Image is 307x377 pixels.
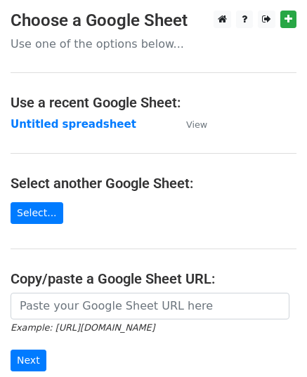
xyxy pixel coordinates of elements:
a: Untitled spreadsheet [11,118,136,131]
input: Next [11,350,46,371]
h3: Choose a Google Sheet [11,11,296,31]
a: View [172,118,207,131]
h4: Select another Google Sheet: [11,175,296,192]
small: View [186,119,207,130]
h4: Use a recent Google Sheet: [11,94,296,111]
input: Paste your Google Sheet URL here [11,293,289,319]
h4: Copy/paste a Google Sheet URL: [11,270,296,287]
small: Example: [URL][DOMAIN_NAME] [11,322,155,333]
p: Use one of the options below... [11,37,296,51]
a: Select... [11,202,63,224]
